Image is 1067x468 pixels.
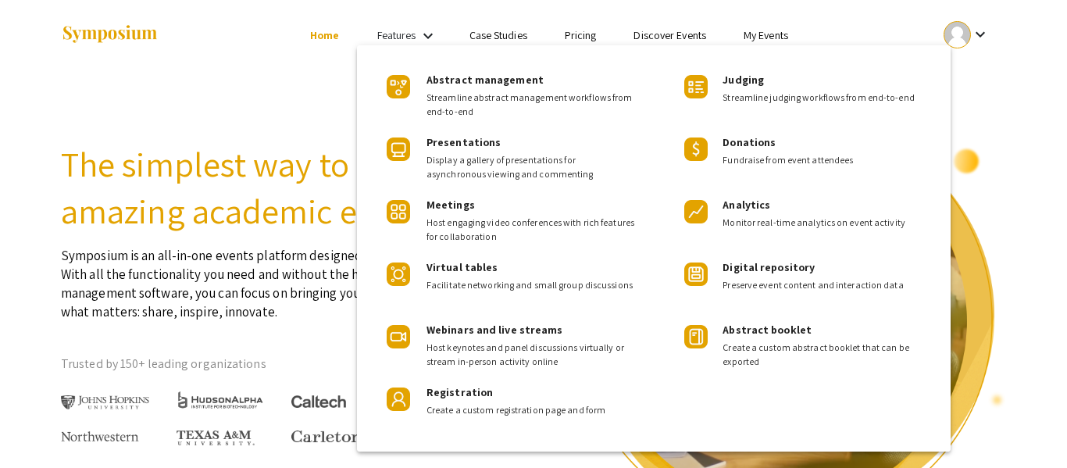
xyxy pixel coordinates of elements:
span: Fundraise from event attendees [723,153,927,167]
span: Webinars and live streams [426,323,563,337]
span: Presentations [426,135,501,149]
img: Product Icon [387,138,410,161]
img: Product Icon [387,263,410,286]
img: Product Icon [684,325,708,348]
img: Product Icon [684,200,708,223]
span: Abstract management [426,73,544,87]
span: Host engaging video conferences with rich features for collaboration [426,216,637,244]
img: Product Icon [387,325,410,348]
img: Product Icon [684,138,708,161]
span: Analytics [723,198,770,212]
img: Product Icon [387,388,410,411]
span: Preserve event content and interaction data [723,278,927,292]
span: Monitor real-time analytics on event activity [723,216,927,230]
span: Display a gallery of presentations for asynchronous viewing and commenting [426,153,637,181]
span: Create a custom registration page and form [426,403,637,417]
span: Digital repository [723,260,815,274]
span: Donations [723,135,776,149]
span: Abstract booklet [723,323,812,337]
img: Product Icon [387,75,410,98]
span: Virtual tables [426,260,498,274]
span: Registration [426,385,493,399]
span: Meetings [426,198,475,212]
img: Product Icon [684,263,708,286]
span: Streamline judging workflows from end-to-end [723,91,927,105]
span: Judging [723,73,764,87]
span: Facilitate networking and small group discussions [426,278,637,292]
span: Create a custom abstract booklet that can be exported [723,341,927,369]
img: Product Icon [684,75,708,98]
span: Host keynotes and panel discussions virtually or stream in-person activity online [426,341,637,369]
span: Streamline abstract management workflows from end-to-end [426,91,637,119]
img: Product Icon [387,200,410,223]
